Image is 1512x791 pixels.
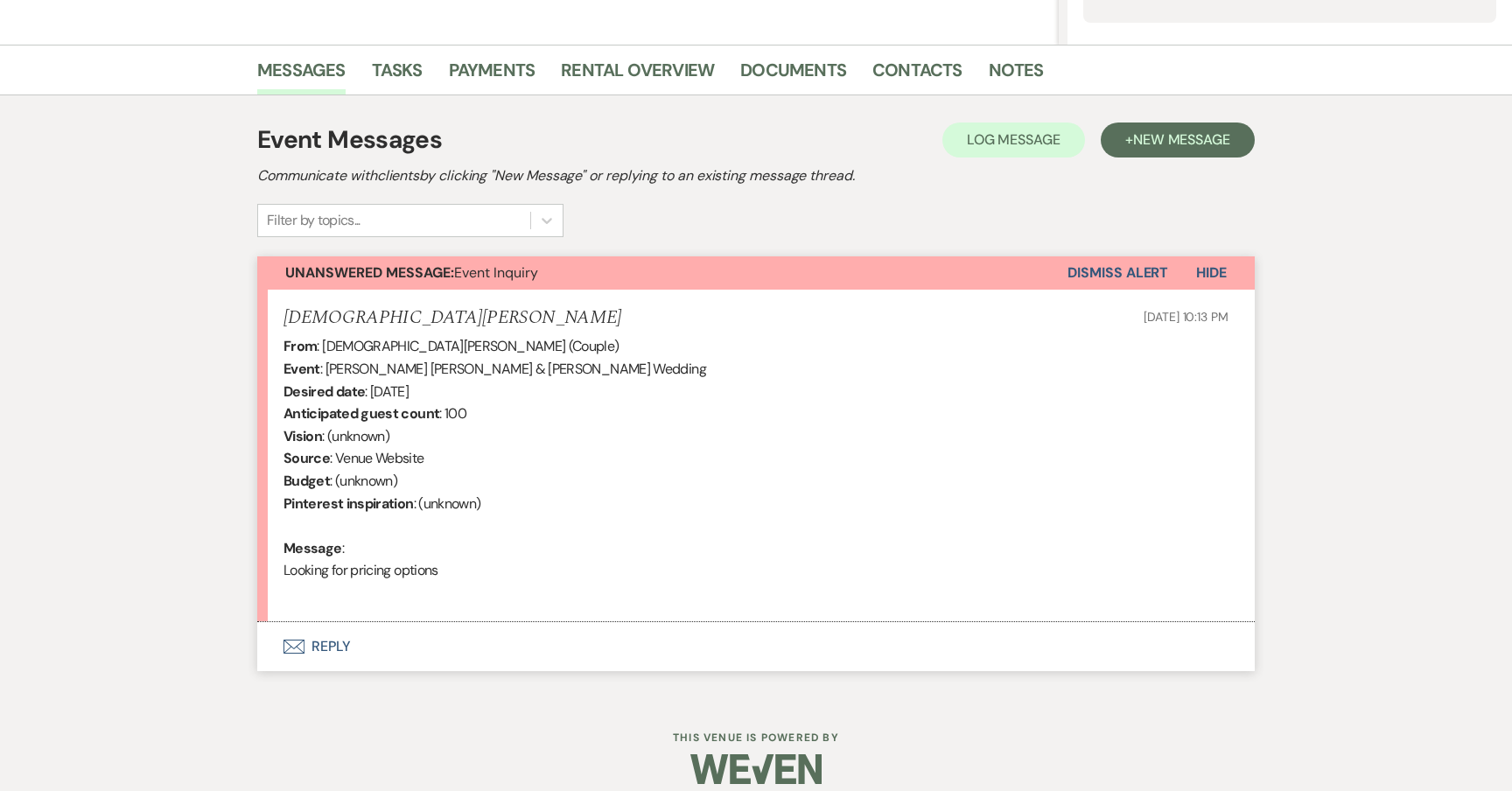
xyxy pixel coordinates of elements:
button: Hide [1168,256,1255,290]
strong: Unanswered Message: [285,263,454,282]
h2: Communicate with clients by clicking "New Message" or replying to an existing message thread. [257,165,1255,186]
b: Event [283,360,320,378]
button: +New Message [1101,122,1255,157]
button: Dismiss Alert [1067,256,1168,290]
span: New Message [1133,130,1230,149]
b: Budget [283,472,330,490]
b: Message [283,539,342,557]
a: Payments [449,56,535,94]
button: Reply [257,622,1255,671]
button: Log Message [942,122,1085,157]
b: Vision [283,427,322,445]
b: Source [283,449,330,467]
a: Notes [989,56,1044,94]
a: Tasks [372,56,423,94]
span: Log Message [967,130,1060,149]
span: [DATE] 10:13 PM [1144,309,1228,325]
h5: [DEMOGRAPHIC_DATA][PERSON_NAME] [283,307,622,329]
a: Messages [257,56,346,94]
div: : [DEMOGRAPHIC_DATA][PERSON_NAME] (Couple) : [PERSON_NAME] [PERSON_NAME] & [PERSON_NAME] Wedding ... [283,335,1228,604]
h1: Event Messages [257,122,442,158]
a: Contacts [872,56,962,94]
a: Documents [740,56,846,94]
b: From [283,337,317,355]
div: Filter by topics... [267,210,360,231]
a: Rental Overview [561,56,714,94]
span: Hide [1196,263,1227,282]
button: Unanswered Message:Event Inquiry [257,256,1067,290]
b: Desired date [283,382,365,401]
b: Pinterest inspiration [283,494,414,513]
span: Event Inquiry [285,263,538,282]
b: Anticipated guest count [283,404,439,423]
